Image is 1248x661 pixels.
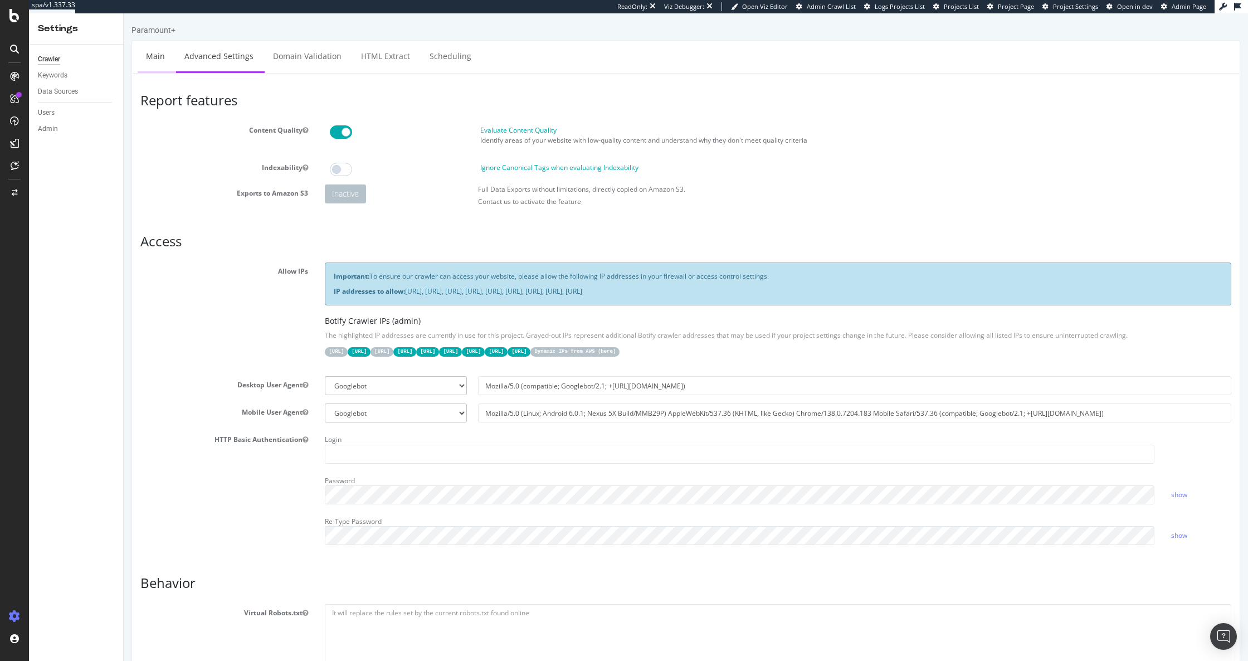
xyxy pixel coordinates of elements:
[201,334,224,343] code: [URL]
[1047,477,1064,486] a: show
[1106,2,1153,11] a: Open in dev
[357,122,1108,132] p: Identify areas of your website with low-quality content and understand why they don't meet qualit...
[298,27,356,58] a: Scheduling
[210,273,281,283] strong: IP addresses to allow:
[8,390,193,404] label: Mobile User Agent
[247,334,270,343] code: [URL]
[987,2,1034,11] a: Project Page
[338,334,361,343] code: [URL]
[384,334,407,343] code: [URL]
[17,80,1108,94] h3: Report features
[1161,2,1206,11] a: Admin Page
[1117,2,1153,11] span: Open in dev
[17,562,1108,577] h3: Behavior
[179,367,184,376] button: Desktop User Agent
[8,249,193,263] label: Allow IPs
[38,123,58,135] div: Admin
[179,421,184,431] button: HTTP Basic Authentication
[210,258,1099,268] p: To ensure our crawler can access your website, please allow the following IP addresses in your fi...
[998,2,1034,11] span: Project Page
[617,2,647,11] div: ReadOnly:
[38,86,78,98] div: Data Sources
[807,2,856,11] span: Admin Crawl List
[17,221,1108,235] h3: Access
[731,2,788,11] a: Open Viz Editor
[8,11,52,22] div: Paramount+
[354,171,562,181] label: Full Data Exports without limitations, directly copied on Amazon S3.
[270,334,292,343] code: [URL]
[14,27,50,58] a: Main
[742,2,788,11] span: Open Viz Editor
[201,499,258,513] label: Re-Type Password
[357,112,433,121] label: Evaluate Content Quality
[38,54,115,65] a: Crawler
[38,70,115,81] a: Keywords
[38,22,114,35] div: Settings
[357,149,515,159] label: Ignore Canonical Tags when evaluating Indexability
[1172,2,1206,11] span: Admin Page
[224,334,247,343] code: [URL]
[315,334,338,343] code: [URL]
[179,595,184,604] button: Virtual Robots.txt
[8,417,193,431] label: HTTP Basic Authentication
[38,107,115,119] a: Users
[864,2,925,11] a: Logs Projects List
[354,183,1108,193] p: Contact us to activate the feature
[407,334,496,343] code: Dynamic IPs from AWS ( )
[8,363,193,376] label: Desktop User Agent
[179,149,184,159] button: Indexability
[201,459,231,472] label: Password
[933,2,979,11] a: Projects List
[210,273,1099,283] p: [URL], [URL], [URL], [URL], [URL], [URL], [URL], [URL], [URL]
[38,86,115,98] a: Data Sources
[52,27,138,58] a: Advanced Settings
[201,303,1108,312] h5: Botify Crawler IPs (admin)
[8,591,193,604] label: Virtual Robots.txt
[8,171,193,184] label: Exports to Amazon S3
[141,27,226,58] a: Domain Validation
[1210,623,1237,650] div: Open Intercom Messenger
[361,334,384,343] code: [URL]
[38,123,115,135] a: Admin
[1047,517,1064,527] a: show
[875,2,925,11] span: Logs Projects List
[201,417,218,431] label: Login
[8,145,193,159] label: Indexability
[201,171,242,190] div: Inactive
[179,112,184,121] button: Content Quality
[38,107,55,119] div: Users
[477,336,489,341] a: here
[664,2,704,11] div: Viz Debugger:
[38,54,60,65] div: Crawler
[1042,2,1098,11] a: Project Settings
[944,2,979,11] span: Projects List
[229,27,295,58] a: HTML Extract
[210,258,246,268] strong: Important:
[201,317,1108,327] p: The highlighted IP addresses are currently in use for this project. Grayed-out IPs represent addi...
[1053,2,1098,11] span: Project Settings
[179,394,184,404] button: Mobile User Agent
[292,334,315,343] code: [URL]
[796,2,856,11] a: Admin Crawl List
[8,108,193,121] label: Content Quality
[38,70,67,81] div: Keywords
